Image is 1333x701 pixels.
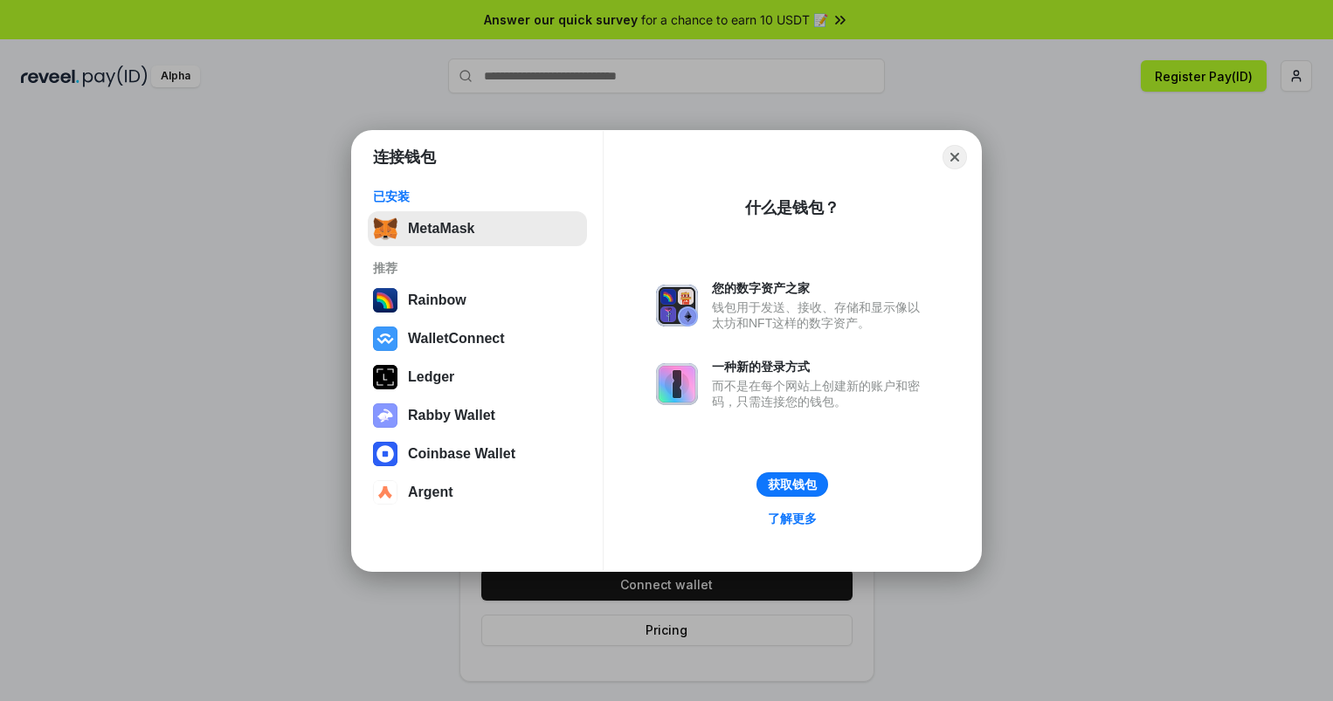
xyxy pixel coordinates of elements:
h1: 连接钱包 [373,147,436,168]
img: svg+xml,%3Csvg%20xmlns%3D%22http%3A%2F%2Fwww.w3.org%2F2000%2Fsvg%22%20fill%3D%22none%22%20viewBox... [656,285,698,326]
div: WalletConnect [408,331,505,347]
button: Rainbow [368,283,587,318]
button: 获取钱包 [756,472,828,497]
img: svg+xml,%3Csvg%20width%3D%2228%22%20height%3D%2228%22%20viewBox%3D%220%200%2028%2028%22%20fill%3D... [373,480,397,505]
div: Argent [408,485,453,500]
div: 钱包用于发送、接收、存储和显示像以太坊和NFT这样的数字资产。 [712,299,929,331]
div: 一种新的登录方式 [712,359,929,375]
a: 了解更多 [757,507,827,530]
button: Ledger [368,360,587,395]
div: 您的数字资产之家 [712,280,929,296]
div: Rainbow [408,292,466,308]
div: 获取钱包 [768,477,817,492]
div: Ledger [408,369,454,385]
div: 了解更多 [768,511,817,526]
button: WalletConnect [368,321,587,356]
img: svg+xml,%3Csvg%20width%3D%22120%22%20height%3D%22120%22%20viewBox%3D%220%200%20120%20120%22%20fil... [373,288,397,313]
div: 而不是在每个网站上创建新的账户和密码，只需连接您的钱包。 [712,378,929,409]
button: MetaMask [368,211,587,246]
div: MetaMask [408,221,474,237]
div: 什么是钱包？ [745,197,839,218]
img: svg+xml,%3Csvg%20xmlns%3D%22http%3A%2F%2Fwww.w3.org%2F2000%2Fsvg%22%20fill%3D%22none%22%20viewBox... [656,363,698,405]
img: svg+xml,%3Csvg%20xmlns%3D%22http%3A%2F%2Fwww.w3.org%2F2000%2Fsvg%22%20fill%3D%22none%22%20viewBox... [373,403,397,428]
img: svg+xml,%3Csvg%20width%3D%2228%22%20height%3D%2228%22%20viewBox%3D%220%200%2028%2028%22%20fill%3D... [373,442,397,466]
button: Rabby Wallet [368,398,587,433]
button: Close [943,145,967,169]
div: 已安装 [373,189,582,204]
div: Rabby Wallet [408,408,495,423]
img: svg+xml,%3Csvg%20fill%3D%22none%22%20height%3D%2233%22%20viewBox%3D%220%200%2035%2033%22%20width%... [373,216,397,241]
button: Coinbase Wallet [368,436,587,471]
div: Coinbase Wallet [408,446,515,462]
button: Argent [368,475,587,510]
div: 推荐 [373,260,582,276]
img: svg+xml,%3Csvg%20width%3D%2228%22%20height%3D%2228%22%20viewBox%3D%220%200%2028%2028%22%20fill%3D... [373,326,397,351]
img: svg+xml,%3Csvg%20xmlns%3D%22http%3A%2F%2Fwww.w3.org%2F2000%2Fsvg%22%20width%3D%2228%22%20height%3... [373,365,397,389]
